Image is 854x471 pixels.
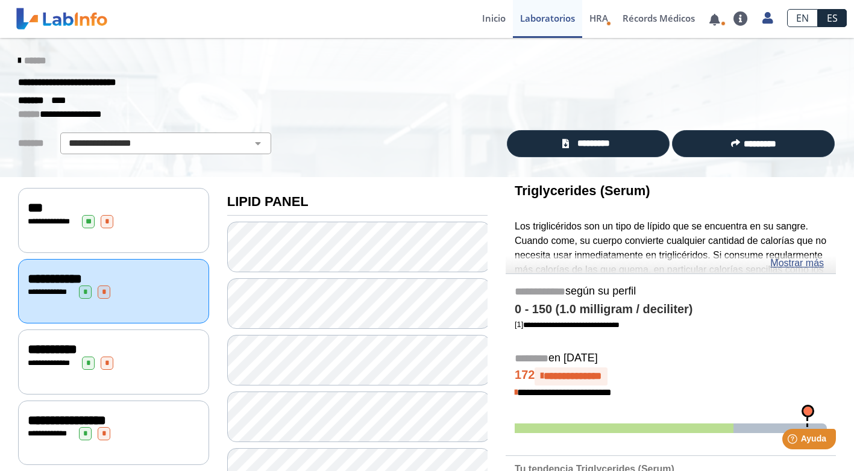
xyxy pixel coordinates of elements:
[515,219,827,349] p: Los triglicéridos son un tipo de lípido que se encuentra en su sangre. Cuando come, su cuerpo con...
[589,12,608,24] span: HRA
[818,9,847,27] a: ES
[515,183,650,198] b: Triglycerides (Serum)
[515,320,620,329] a: [1]
[787,9,818,27] a: EN
[747,424,841,458] iframe: Help widget launcher
[515,302,827,317] h4: 0 - 150 (1.0 milligram / deciliter)
[515,367,827,385] h4: 172
[515,285,827,299] h5: según su perfil
[515,352,827,366] h5: en [DATE]
[770,256,824,270] a: Mostrar más
[227,194,309,209] b: LIPID PANEL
